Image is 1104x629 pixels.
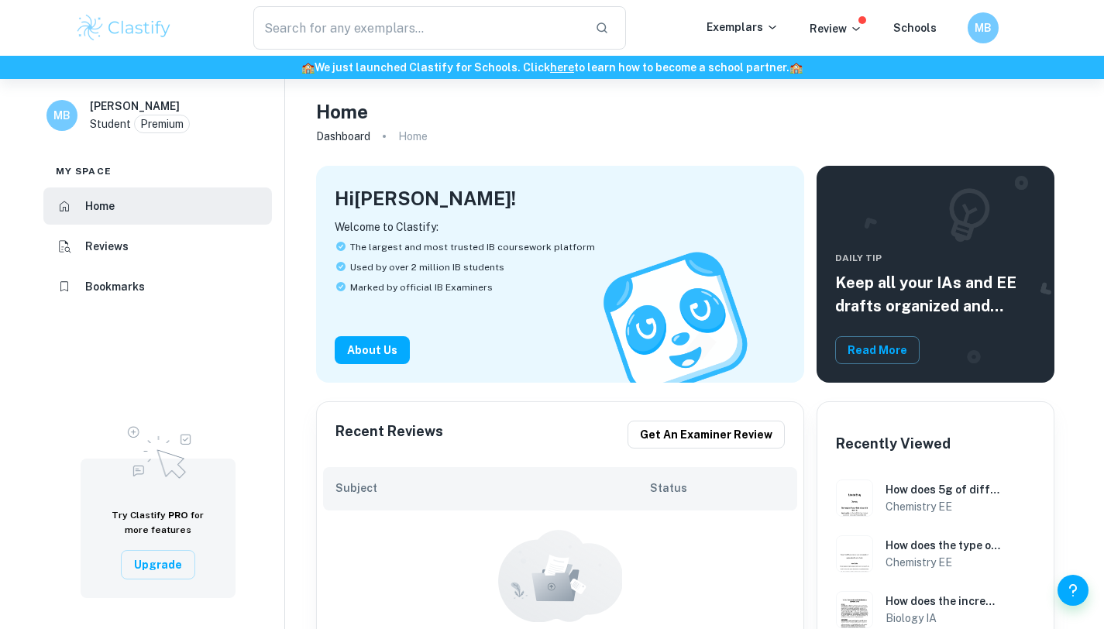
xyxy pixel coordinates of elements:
span: Daily Tip [835,251,1036,265]
span: The largest and most trusted IB coursework platform [350,240,595,254]
img: Clastify logo [75,12,174,43]
h6: Reviews [85,238,129,255]
p: Home [398,128,428,145]
h6: How does the type of solvent ([MEDICAL_DATA], propanone) and its solvent to water ratio (20%, 40%... [886,537,1001,554]
button: About Us [335,336,410,364]
a: Reviews [43,228,272,265]
button: Help and Feedback [1058,575,1089,606]
span: Used by over 2 million IB students [350,260,504,274]
p: Welcome to Clastify: [335,218,786,235]
img: Chemistry EE example thumbnail: How does the type of solvent (ethanol, p [836,535,873,572]
p: Student [90,115,131,132]
h6: MB [53,107,71,124]
a: Bookmarks [43,268,272,305]
a: Dashboard [316,125,370,147]
img: Upgrade to Pro [119,417,197,483]
span: 🏫 [301,61,315,74]
h6: [PERSON_NAME] [90,98,180,115]
h5: Keep all your IAs and EE drafts organized and dated [835,271,1036,318]
h6: Recent Reviews [335,421,443,449]
h6: Subject [335,479,650,497]
h6: Chemistry EE [886,498,1001,515]
span: PRO [168,510,188,521]
h6: How does 5g of different types of oils (palm oil, avocado oil, castor oil, and olive oil) contrib... [886,481,1001,498]
p: Exemplars [707,19,779,36]
h6: Home [85,198,115,215]
img: Chemistry EE example thumbnail: How does 5g of different types of oils ( [836,479,873,517]
h6: We just launched Clastify for Schools. Click to learn how to become a school partner. [3,59,1101,76]
span: My space [56,164,112,178]
a: Schools [893,22,937,34]
a: Home [43,187,272,225]
button: MB [968,12,999,43]
button: Read More [835,336,920,364]
h6: Recently Viewed [836,433,951,455]
h6: Chemistry EE [886,554,1001,571]
input: Search for any exemplars... [253,6,583,50]
a: Chemistry EE example thumbnail: How does the type of solvent (ethanol, pHow does the type of solv... [830,529,1041,579]
p: Review [810,20,862,37]
img: Biology IA example thumbnail: How does the increase of sucrose concent [836,591,873,628]
p: Premium [140,115,184,132]
h4: Hi [PERSON_NAME] ! [335,184,516,212]
h6: Status [650,479,785,497]
h6: Bookmarks [85,278,145,295]
span: Marked by official IB Examiners [350,280,493,294]
button: Get an examiner review [628,421,785,449]
h4: Home [316,98,368,125]
h6: MB [974,19,992,36]
a: here [550,61,574,74]
button: Upgrade [121,550,195,579]
h6: How does the increase of sucrose concentration, ranging from 0% to 20%, affect the rate of fermen... [886,593,1001,610]
a: Chemistry EE example thumbnail: How does 5g of different types of oils (How does 5g of different ... [830,473,1041,523]
span: 🏫 [789,61,803,74]
h6: Try Clastify for more features [99,508,217,538]
h6: Biology IA [886,610,1001,627]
